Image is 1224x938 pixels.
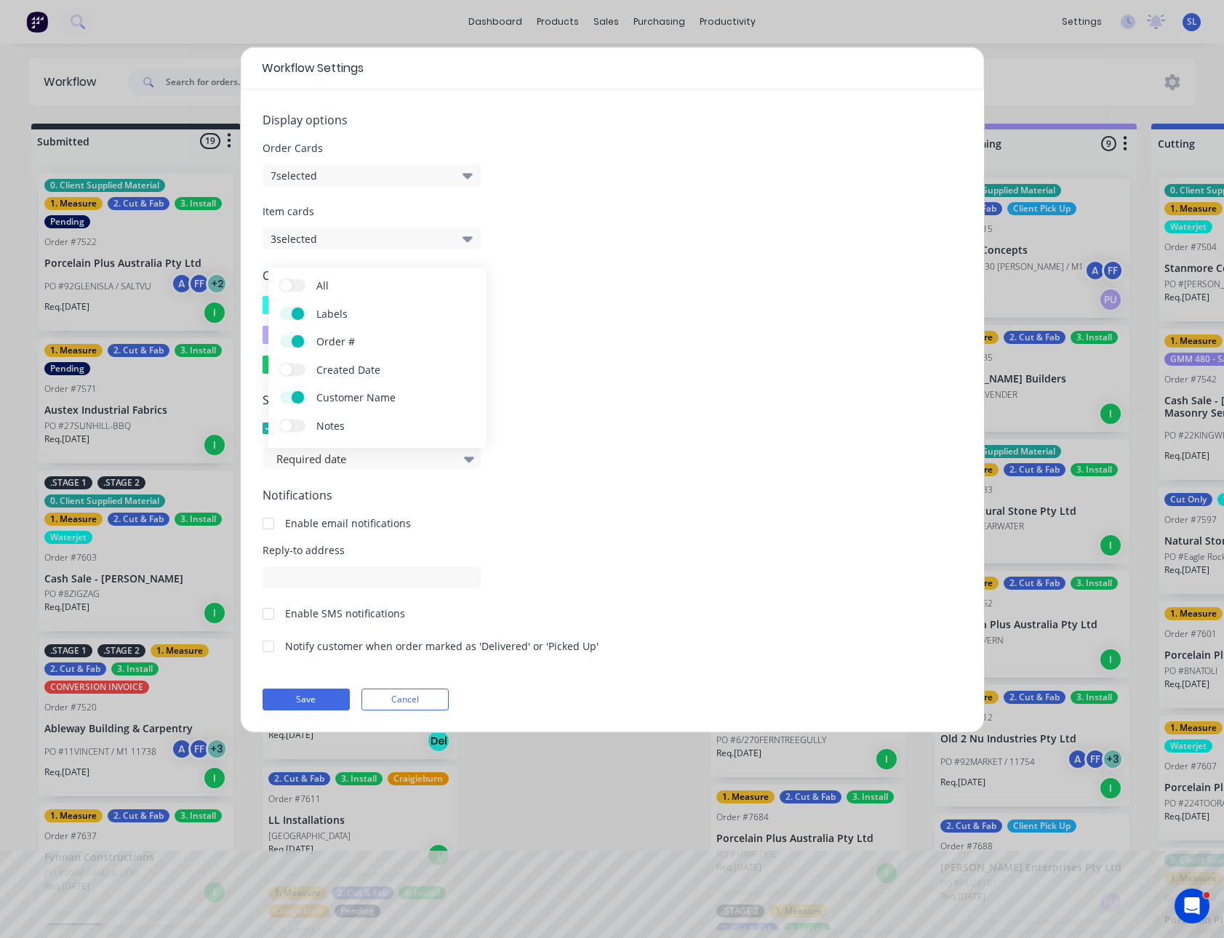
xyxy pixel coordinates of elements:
[1175,889,1209,923] iframe: Intercom live chat
[263,391,962,409] span: Sorting
[263,204,962,219] span: Item cards
[285,638,599,654] div: Notify customer when order marked as 'Delivered' or 'Picked Up'
[263,228,481,249] button: 3selected
[285,516,411,531] div: Enable email notifications
[361,689,449,710] button: Cancel
[316,334,425,349] span: Order #
[263,486,962,504] span: Notifications
[262,60,364,77] span: Workflow Settings
[263,689,350,710] button: Save
[263,111,962,129] span: Display options
[263,542,962,558] span: Reply-to address
[263,164,481,186] button: 7selected
[316,390,425,405] span: Customer Name
[263,140,962,156] span: Order Cards
[316,306,425,321] span: Labels
[263,267,962,284] span: Order type badges
[285,606,405,621] div: Enable SMS notifications
[316,362,425,377] span: Created Date
[316,278,425,293] span: All
[316,418,425,433] span: Notes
